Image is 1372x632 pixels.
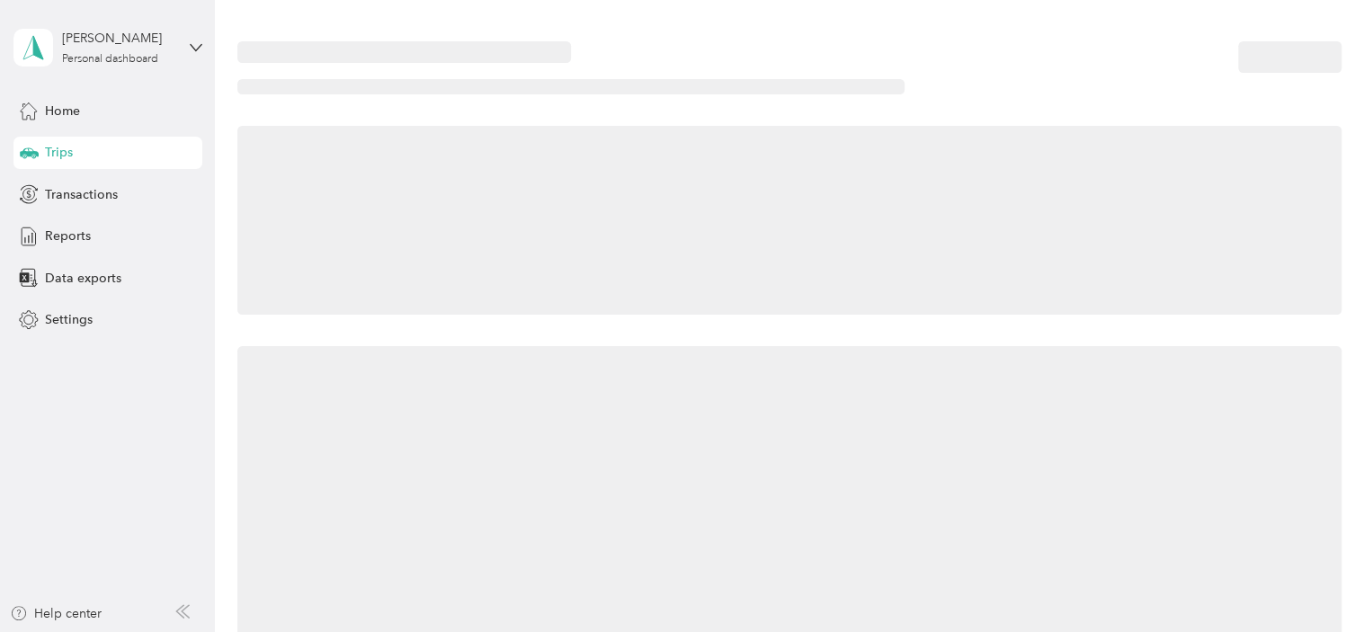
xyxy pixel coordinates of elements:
span: Home [45,102,80,120]
div: [PERSON_NAME] [62,29,174,48]
span: Reports [45,227,91,245]
div: Personal dashboard [62,54,158,65]
span: Trips [45,143,73,162]
span: Transactions [45,185,118,204]
span: Settings [45,310,93,329]
span: Data exports [45,269,121,288]
iframe: Everlance-gr Chat Button Frame [1271,531,1372,632]
button: Help center [10,604,102,623]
